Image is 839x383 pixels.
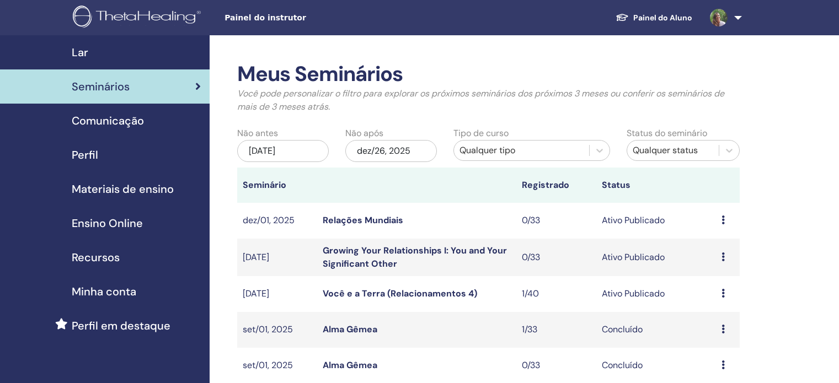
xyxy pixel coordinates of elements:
[345,127,383,140] label: Não após
[633,144,713,157] div: Qualquer status
[516,203,596,239] td: 0/33
[72,112,144,129] span: Comunicação
[237,239,317,276] td: [DATE]
[72,215,143,231] span: Ensino Online
[72,147,98,163] span: Perfil
[72,249,120,266] span: Recursos
[237,312,317,348] td: set/01, 2025
[72,283,136,300] span: Minha conta
[72,44,88,61] span: Lar
[596,168,716,203] th: Status
[237,276,317,312] td: [DATE]
[72,181,174,197] span: Materiais de ensino
[596,312,716,348] td: Concluído
[323,245,507,269] a: Growing Your Relationships I: You and Your Significant Other
[459,144,584,157] div: Qualquer tipo
[237,87,740,114] p: Você pode personalizar o filtro para explorar os próximos seminários dos próximos 3 meses ou conf...
[323,359,377,371] a: Alma Gêmea
[596,239,716,276] td: Ativo Publicado
[596,203,716,239] td: Ativo Publicado
[323,288,477,299] a: Você e a Terra (Relacionamentos 4)
[710,9,728,26] img: default.jpg
[73,6,205,30] img: logo.png
[607,8,701,28] a: Painel do Aluno
[237,140,329,162] div: [DATE]
[237,127,278,140] label: Não antes
[323,323,377,335] a: Alma Gêmea
[453,127,509,140] label: Tipo de curso
[516,312,596,348] td: 1/33
[225,12,390,24] span: Painel do instrutor
[616,13,629,22] img: graduation-cap-white.svg
[345,140,437,162] div: dez/26, 2025
[323,214,403,226] a: Relações Mundiais
[72,78,130,95] span: Seminários
[516,239,596,276] td: 0/33
[237,203,317,239] td: dez/01, 2025
[596,276,716,312] td: Ativo Publicado
[516,276,596,312] td: 1/40
[627,127,707,140] label: Status do seminário
[237,168,317,203] th: Seminário
[237,62,740,87] h2: Meus Seminários
[72,317,170,334] span: Perfil em destaque
[516,168,596,203] th: Registrado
